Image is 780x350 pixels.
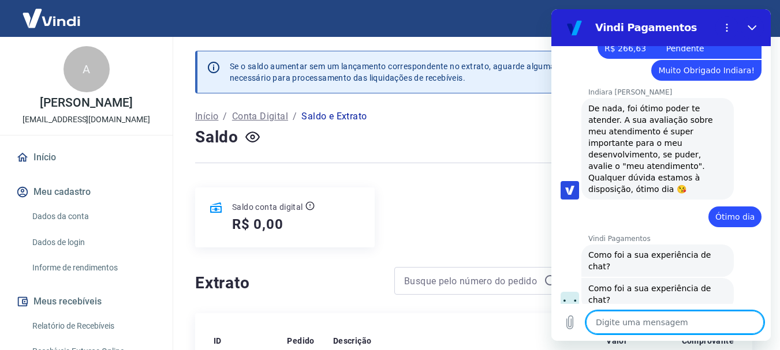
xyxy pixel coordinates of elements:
[551,9,771,341] iframe: Janela de mensagens
[14,1,89,36] img: Vindi
[214,335,222,347] p: ID
[14,179,159,205] button: Meu cadastro
[195,110,218,123] a: Início
[301,110,367,123] p: Saldo e Extrato
[64,46,110,92] div: A
[333,335,372,347] p: Descrição
[287,335,314,347] p: Pedido
[14,289,159,314] button: Meus recebíveis
[725,8,766,29] button: Sair
[14,145,159,170] a: Início
[28,256,159,280] a: Informe de rendimentos
[293,110,297,123] p: /
[28,231,159,254] a: Dados de login
[232,110,288,123] a: Conta Digital
[232,215,283,234] h5: R$ 0,00
[195,126,238,149] h4: Saldo
[195,272,380,295] h4: Extrato
[232,201,303,213] p: Saldo conta digital
[28,205,159,228] a: Dados da conta
[40,97,132,109] p: [PERSON_NAME]
[23,114,150,126] p: [EMAIL_ADDRESS][DOMAIN_NAME]
[223,110,227,123] p: /
[28,314,159,338] a: Relatório de Recebíveis
[230,61,706,84] p: Se o saldo aumentar sem um lançamento correspondente no extrato, aguarde algumas horas. Isso acon...
[404,272,539,289] input: Busque pelo número do pedido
